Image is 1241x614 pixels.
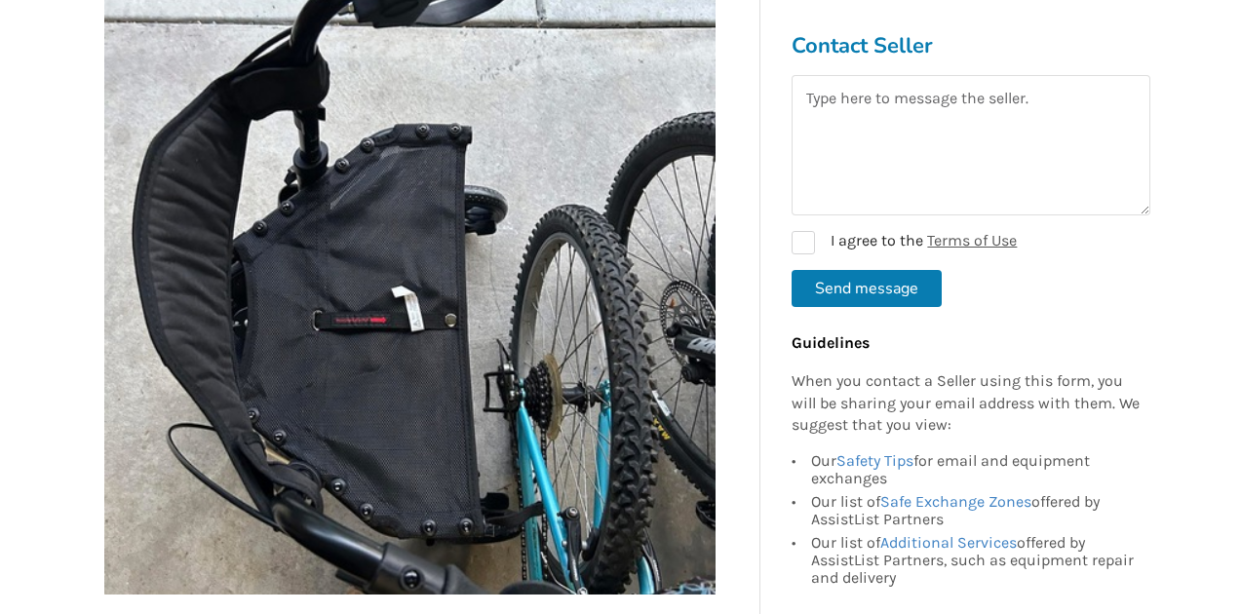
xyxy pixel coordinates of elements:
div: Our for email and equipment exchanges [811,453,1141,491]
p: When you contact a Seller using this form, you will be sharing your email address with them. We s... [792,370,1141,438]
label: I agree to the [792,231,1017,254]
button: Send message [792,270,942,307]
b: Guidelines [792,333,870,352]
div: Our list of offered by AssistList Partners [811,491,1141,532]
h3: Contact Seller [792,32,1150,59]
a: Additional Services [880,534,1017,553]
a: Safe Exchange Zones [880,493,1031,512]
a: Terms of Use [927,231,1017,249]
a: Safety Tips [836,452,913,471]
div: Our list of offered by AssistList Partners, such as equipment repair and delivery [811,532,1141,588]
